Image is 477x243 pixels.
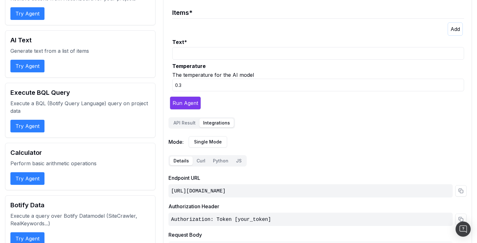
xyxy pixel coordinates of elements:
[171,217,271,222] code: Authorization: Token [your_token]
[10,160,150,167] p: Perform basic arithmetic operations
[172,38,464,46] label: Text
[209,156,232,165] button: Python
[232,156,245,165] button: JS
[170,96,201,110] button: Run Agent
[168,138,184,146] span: Mode:
[168,203,467,210] h3: Authorization Header
[10,36,150,45] h2: AI Text
[193,156,209,165] button: Curl
[172,71,464,79] div: The temperature for the AI model
[189,136,227,148] button: Single Mode
[172,3,464,19] legend: Items
[199,118,234,127] button: Integrations
[172,62,464,70] label: Temperature
[448,22,463,36] button: Add
[10,60,44,72] button: Try Agent
[10,201,150,210] h2: Botify Data
[170,118,199,127] button: API Result
[10,212,150,227] p: Execute a query over Botify Datamodel (SiteCrawler, RealKeywords...)
[171,188,226,194] code: [URL][DOMAIN_NAME]
[10,7,44,20] button: Try Agent
[170,156,193,165] button: Details
[10,47,150,55] p: Generate text from a list of items
[10,120,44,132] button: Try Agent
[456,222,471,237] div: Open Intercom Messenger
[10,172,44,185] button: Try Agent
[168,174,467,182] h3: Endpoint URL
[10,100,150,115] p: Execute a BQL (Botify Query Language) query on project data
[168,231,467,239] h3: Request Body
[10,88,150,97] h2: Execute BQL Query
[10,148,150,157] h2: Calculator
